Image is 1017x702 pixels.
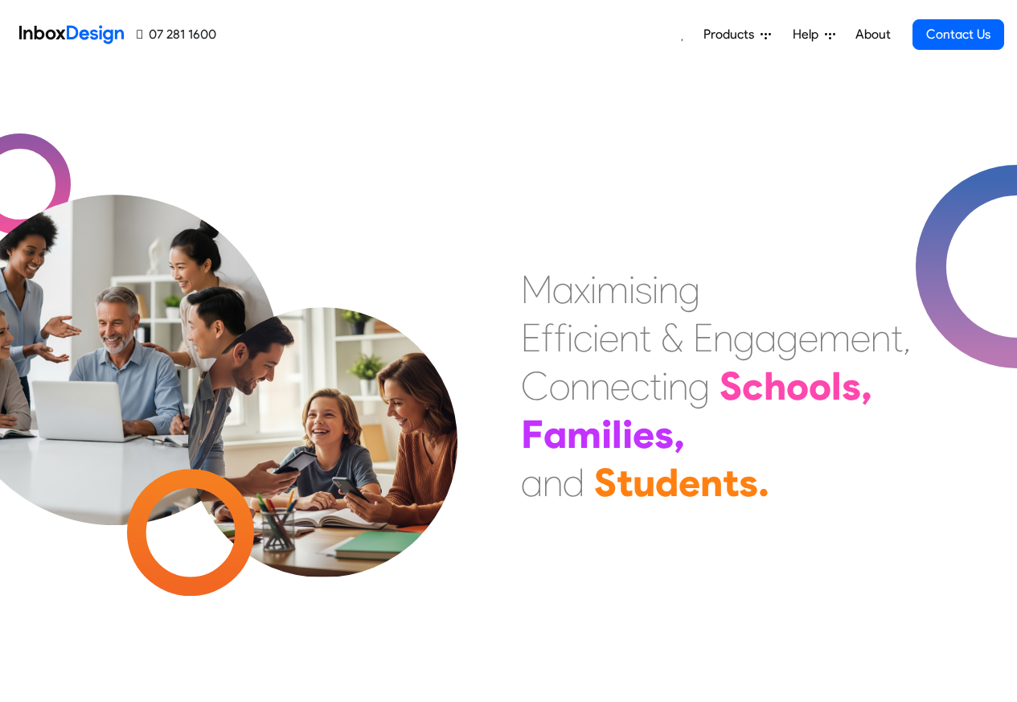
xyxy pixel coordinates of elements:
div: n [658,265,679,314]
div: e [633,410,654,458]
div: c [630,362,650,410]
div: C [521,362,549,410]
div: E [521,314,541,362]
div: e [610,362,630,410]
div: f [554,314,567,362]
div: a [755,314,777,362]
div: i [601,410,612,458]
a: About [851,18,895,51]
div: n [700,458,723,507]
div: c [742,362,764,410]
div: f [541,314,554,362]
div: i [629,265,635,314]
a: Help [786,18,842,51]
div: s [842,362,861,410]
div: S [594,458,617,507]
img: parents_with_child.png [154,240,491,577]
div: o [549,362,570,410]
div: i [593,314,599,362]
div: , [674,410,685,458]
div: E [693,314,713,362]
div: u [633,458,655,507]
div: s [739,458,758,507]
div: , [903,314,911,362]
div: e [679,458,700,507]
a: Contact Us [912,19,1004,50]
div: a [521,458,543,507]
div: i [622,410,633,458]
div: a [552,265,574,314]
div: M [521,265,552,314]
div: s [635,265,652,314]
span: Products [703,25,761,44]
span: Help [793,25,825,44]
div: l [612,410,622,458]
div: i [567,314,573,362]
a: Products [697,18,777,51]
div: t [650,362,662,410]
div: . [758,458,769,507]
a: 07 281 1600 [137,25,216,44]
div: g [733,314,755,362]
div: g [688,362,710,410]
div: t [639,314,651,362]
div: n [570,362,590,410]
div: t [723,458,739,507]
div: t [617,458,633,507]
div: n [590,362,610,410]
div: n [543,458,563,507]
div: m [567,410,601,458]
div: n [713,314,733,362]
div: l [831,362,842,410]
div: e [599,314,619,362]
div: g [777,314,798,362]
div: x [574,265,590,314]
div: S [720,362,742,410]
div: o [786,362,809,410]
div: e [798,314,818,362]
div: d [563,458,584,507]
div: m [597,265,629,314]
div: i [590,265,597,314]
div: h [764,362,786,410]
div: i [662,362,668,410]
div: a [543,410,567,458]
div: t [891,314,903,362]
div: s [654,410,674,458]
div: , [861,362,872,410]
div: n [619,314,639,362]
div: & [661,314,683,362]
div: m [818,314,851,362]
div: n [871,314,891,362]
div: d [655,458,679,507]
div: Maximising Efficient & Engagement, Connecting Schools, Families, and Students. [521,265,911,507]
div: F [521,410,543,458]
div: n [668,362,688,410]
div: c [573,314,593,362]
div: g [679,265,700,314]
div: e [851,314,871,362]
div: o [809,362,831,410]
div: i [652,265,658,314]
